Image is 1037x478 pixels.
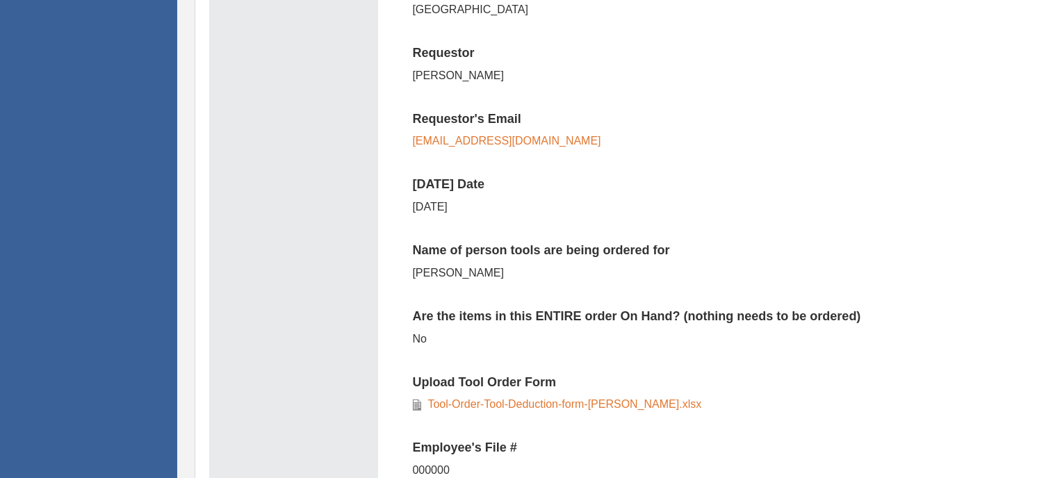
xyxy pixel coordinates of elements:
[413,440,517,454] strong: Employee's File #
[413,46,475,60] strong: Requestor
[413,309,861,323] strong: Are the items in this ENTIRE order On Hand? (nothing needs to be ordered)
[421,398,702,410] a: Tool-Order-Tool-Deduction-form-[PERSON_NAME].xlsx
[413,243,670,257] strong: Name of person tools are being ordered for
[413,112,521,126] strong: Requestor's Email
[413,375,557,389] strong: Upload Tool Order Form
[413,177,485,191] strong: [DATE] Date
[413,135,601,147] a: [EMAIL_ADDRESS][DOMAIN_NAME]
